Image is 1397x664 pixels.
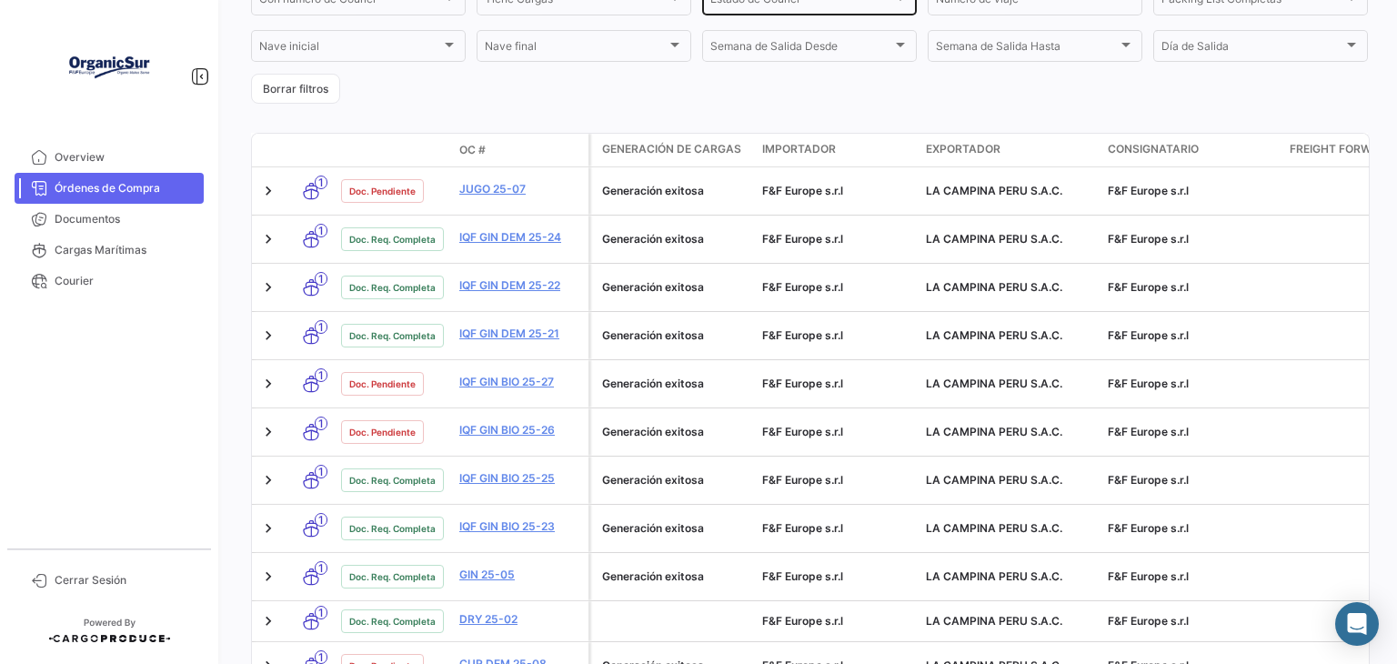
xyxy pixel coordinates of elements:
span: Generación de cargas [602,141,741,157]
span: Día de Salida [1161,43,1343,55]
a: DRY 25-02 [459,611,581,628]
div: Generación exitosa [602,327,748,344]
a: Expand/Collapse Row [259,327,277,345]
span: Nave inicial [259,43,441,55]
a: Expand/Collapse Row [259,375,277,393]
div: Generación exitosa [602,568,748,585]
a: Expand/Collapse Row [259,612,277,630]
datatable-header-cell: Exportador [919,134,1101,166]
a: Expand/Collapse Row [259,471,277,489]
span: LA CAMPINA PERU S.A.C. [926,569,1062,583]
a: JUGO 25-07 [459,181,581,197]
span: OC # [459,142,486,158]
span: F&F Europe s.r.l [762,328,843,342]
span: F&F Europe s.r.l [762,280,843,294]
span: F&F Europe s.r.l [762,521,843,535]
span: F&F Europe s.r.l [762,473,843,487]
span: Doc. Pendiente [349,377,416,391]
span: LA CAMPINA PERU S.A.C. [926,425,1062,438]
a: Documentos [15,204,204,235]
a: Órdenes de Compra [15,173,204,204]
a: IQF GIN DEM 25-21 [459,326,581,342]
a: IQF GIN BIO 25-26 [459,422,581,438]
span: LA CAMPINA PERU S.A.C. [926,328,1062,342]
datatable-header-cell: Generación de cargas [591,134,755,166]
span: LA CAMPINA PERU S.A.C. [926,473,1062,487]
span: F&F Europe s.r.l [762,232,843,246]
div: Generación exitosa [602,424,748,440]
span: Semana de Salida Desde [710,43,892,55]
span: F&F Europe s.r.l [1108,280,1189,294]
span: LA CAMPINA PERU S.A.C. [926,521,1062,535]
span: Doc. Req. Completa [349,280,436,295]
span: LA CAMPINA PERU S.A.C. [926,377,1062,390]
span: F&F Europe s.r.l [1108,232,1189,246]
a: Expand/Collapse Row [259,182,277,200]
span: F&F Europe s.r.l [1108,521,1189,535]
span: F&F Europe s.r.l [1108,184,1189,197]
div: Generación exitosa [602,520,748,537]
span: Doc. Req. Completa [349,328,436,343]
a: IQF GIN DEM 25-22 [459,277,581,294]
a: Expand/Collapse Row [259,423,277,441]
span: F&F Europe s.r.l [1108,614,1189,628]
span: Doc. Req. Completa [349,521,436,536]
a: IQF GIN BIO 25-27 [459,374,581,390]
span: F&F Europe s.r.l [1108,425,1189,438]
span: 1 [315,368,327,382]
span: Doc. Pendiente [349,184,416,198]
span: 1 [315,561,327,575]
datatable-header-cell: Modo de Transporte [288,143,334,157]
a: Expand/Collapse Row [259,568,277,586]
span: Overview [55,149,196,166]
span: 1 [315,224,327,237]
span: LA CAMPINA PERU S.A.C. [926,232,1062,246]
a: IQF GIN BIO 25-23 [459,518,581,535]
a: Cargas Marítimas [15,235,204,266]
span: 1 [315,465,327,478]
div: Generación exitosa [602,279,748,296]
div: Generación exitosa [602,231,748,247]
span: F&F Europe s.r.l [1108,473,1189,487]
a: Expand/Collapse Row [259,230,277,248]
span: Órdenes de Compra [55,180,196,196]
span: Doc. Req. Completa [349,232,436,246]
span: Doc. Req. Completa [349,569,436,584]
span: Consignatario [1108,141,1199,157]
span: F&F Europe s.r.l [762,425,843,438]
span: Semana de Salida Hasta [936,43,1118,55]
img: Logo+OrganicSur.png [64,22,155,113]
span: F&F Europe s.r.l [762,377,843,390]
span: 1 [315,272,327,286]
span: 1 [315,176,327,189]
span: LA CAMPINA PERU S.A.C. [926,614,1062,628]
div: Abrir Intercom Messenger [1335,602,1379,646]
span: 1 [315,513,327,527]
a: IQF GIN BIO 25-25 [459,470,581,487]
span: F&F Europe s.r.l [1108,328,1189,342]
a: Courier [15,266,204,297]
span: Importador [762,141,836,157]
div: Generación exitosa [602,183,748,199]
span: Cerrar Sesión [55,572,196,589]
span: 1 [315,606,327,619]
datatable-header-cell: Importador [755,134,919,166]
span: Documentos [55,211,196,227]
datatable-header-cell: Estado Doc. [334,143,452,157]
span: LA CAMPINA PERU S.A.C. [926,280,1062,294]
span: F&F Europe s.r.l [762,184,843,197]
datatable-header-cell: OC # [452,135,588,166]
span: Doc. Req. Completa [349,614,436,629]
span: F&F Europe s.r.l [762,569,843,583]
span: F&F Europe s.r.l [1108,569,1189,583]
span: Exportador [926,141,1000,157]
span: Courier [55,273,196,289]
span: Cargas Marítimas [55,242,196,258]
a: IQF GIN DEM 25-24 [459,229,581,246]
span: 1 [315,650,327,664]
a: Expand/Collapse Row [259,519,277,538]
span: 1 [315,417,327,430]
span: Doc. Req. Completa [349,473,436,488]
span: LA CAMPINA PERU S.A.C. [926,184,1062,197]
span: Nave final [485,43,667,55]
